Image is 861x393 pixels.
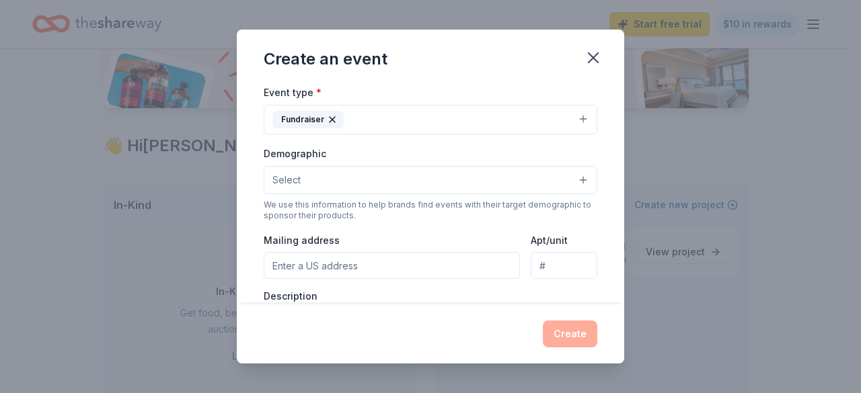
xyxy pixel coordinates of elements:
[264,290,317,303] label: Description
[264,200,597,221] div: We use this information to help brands find events with their target demographic to sponsor their...
[264,48,387,70] div: Create an event
[264,86,322,99] label: Event type
[531,234,568,247] label: Apt/unit
[264,166,597,194] button: Select
[264,147,326,161] label: Demographic
[264,105,597,134] button: Fundraiser
[531,252,597,279] input: #
[264,252,520,279] input: Enter a US address
[272,172,301,188] span: Select
[264,234,340,247] label: Mailing address
[272,111,344,128] div: Fundraiser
